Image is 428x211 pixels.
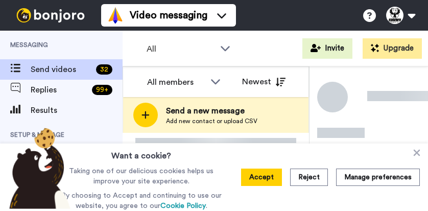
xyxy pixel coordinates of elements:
span: Results [31,104,123,116]
p: By choosing to Accept and continuing to use our website, you agree to our . [58,191,225,211]
img: bj-logo-header-white.svg [12,8,89,22]
div: All members [147,76,205,88]
span: Add new contact or upload CSV [166,117,257,125]
button: Upgrade [363,38,422,59]
span: All [147,43,215,55]
div: 32 [96,64,112,75]
button: Manage preferences [336,169,420,186]
a: Cookie Policy [160,202,206,209]
p: Taking one of our delicious cookies helps us improve your site experience. [58,166,225,186]
button: Reject [290,169,328,186]
span: Replies [31,84,88,96]
h3: Want a cookie? [111,144,171,162]
span: Video messaging [130,8,207,22]
div: 99 + [92,85,112,95]
button: Accept [241,169,282,186]
img: vm-color.svg [107,7,124,24]
span: Send videos [31,63,92,76]
button: Invite [302,38,352,59]
button: Newest [234,72,293,92]
span: Send a new message [166,105,257,117]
